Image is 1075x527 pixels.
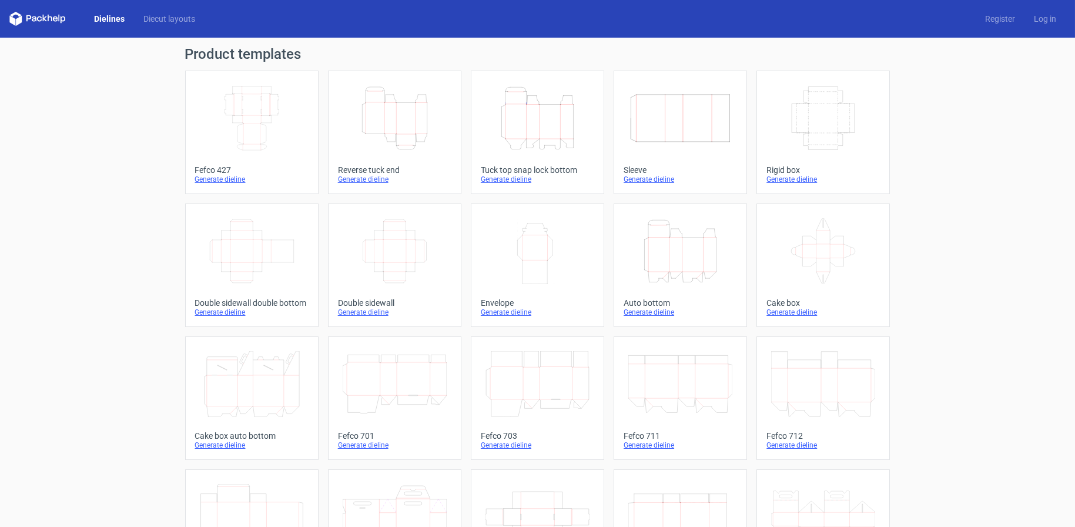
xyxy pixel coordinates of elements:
[756,336,890,460] a: Fefco 712Generate dieline
[766,441,880,450] div: Generate dieline
[766,165,880,175] div: Rigid box
[481,298,594,308] div: Envelope
[338,441,451,450] div: Generate dieline
[338,308,451,317] div: Generate dieline
[481,175,594,184] div: Generate dieline
[338,298,451,308] div: Double sidewall
[195,431,309,441] div: Cake box auto bottom
[195,175,309,184] div: Generate dieline
[85,13,134,25] a: Dielines
[134,13,205,25] a: Diecut layouts
[195,165,309,175] div: Fefco 427
[338,175,451,184] div: Generate dieline
[481,165,594,175] div: Tuck top snap lock bottom
[766,431,880,441] div: Fefco 712
[756,71,890,194] a: Rigid boxGenerate dieline
[185,204,319,327] a: Double sidewall double bottomGenerate dieline
[195,298,309,308] div: Double sidewall double bottom
[766,175,880,184] div: Generate dieline
[1024,13,1066,25] a: Log in
[624,308,737,317] div: Generate dieline
[195,308,309,317] div: Generate dieline
[624,298,737,308] div: Auto bottom
[481,431,594,441] div: Fefco 703
[624,175,737,184] div: Generate dieline
[195,441,309,450] div: Generate dieline
[338,165,451,175] div: Reverse tuck end
[766,298,880,308] div: Cake box
[624,441,737,450] div: Generate dieline
[185,71,319,194] a: Fefco 427Generate dieline
[328,71,461,194] a: Reverse tuck endGenerate dieline
[481,441,594,450] div: Generate dieline
[766,308,880,317] div: Generate dieline
[624,431,737,441] div: Fefco 711
[624,165,737,175] div: Sleeve
[481,308,594,317] div: Generate dieline
[471,336,604,460] a: Fefco 703Generate dieline
[328,204,461,327] a: Double sidewallGenerate dieline
[614,336,747,460] a: Fefco 711Generate dieline
[756,204,890,327] a: Cake boxGenerate dieline
[614,204,747,327] a: Auto bottomGenerate dieline
[338,431,451,441] div: Fefco 701
[614,71,747,194] a: SleeveGenerate dieline
[471,71,604,194] a: Tuck top snap lock bottomGenerate dieline
[471,204,604,327] a: EnvelopeGenerate dieline
[185,336,319,460] a: Cake box auto bottomGenerate dieline
[328,336,461,460] a: Fefco 701Generate dieline
[185,47,890,61] h1: Product templates
[976,13,1024,25] a: Register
